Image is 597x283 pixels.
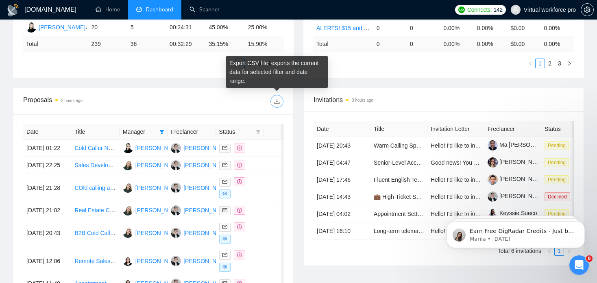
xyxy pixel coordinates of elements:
[123,161,182,168] a: YB[PERSON_NAME]
[74,258,177,264] a: Remote Sales Caller – Website Services
[488,141,556,148] a: Ma [PERSON_NAME]
[74,207,134,213] a: Real Estate Cold Caller
[488,159,546,165] a: [PERSON_NAME]
[146,6,173,13] span: Dashboard
[427,121,484,137] th: Invitation Letter
[581,3,594,16] button: setting
[158,126,166,138] span: filter
[23,219,71,247] td: [DATE] 20:43
[71,247,119,275] td: Remote Sales Caller – Website Services
[352,98,373,102] time: 3 hours ago
[488,193,595,199] a: [PERSON_NAME] [PERSON_NAME]
[171,143,181,153] img: LB
[123,228,133,238] img: YB
[183,161,279,170] div: [PERSON_NAME] [PERSON_NAME]
[564,59,574,68] button: right
[166,36,205,52] td: 00:32:29
[555,59,564,68] li: 3
[237,179,242,184] span: dollar
[135,257,182,266] div: [PERSON_NAME]
[555,59,564,68] a: 3
[222,264,227,269] span: eye
[171,228,181,238] img: LB
[222,236,227,241] span: eye
[159,129,164,134] span: filter
[373,36,407,52] td: 0
[226,56,328,88] div: Export CSV file: exports the current data for selected filter and date range.
[507,36,540,52] td: $ 0.00
[183,144,279,152] div: [PERSON_NAME] [PERSON_NAME]
[225,59,235,68] li: Previous Page
[222,179,227,184] span: mail
[222,146,227,150] span: mail
[222,208,227,213] span: mail
[569,255,589,275] iframe: Intercom live chat
[314,205,370,222] td: [DATE] 04:02
[370,188,427,205] td: 💼 High-Ticket Sales Closer & Lead Generator for AI Video Editing Services
[370,154,427,171] td: Senior-Level Account Manager
[23,36,88,52] td: Total
[314,95,574,105] span: Invitations
[581,7,594,13] a: setting
[270,95,283,108] button: download
[370,205,427,222] td: Appointment Setter Needed for Financial Services
[183,257,279,266] div: [PERSON_NAME] [PERSON_NAME]
[123,257,182,264] a: MA[PERSON_NAME]
[123,160,133,170] img: YB
[370,137,427,154] td: Warm Calling Specialist for High-Volume Outreach
[374,228,453,234] a: Long-term telemarketer needed
[166,19,205,36] td: 00:24:31
[23,157,71,174] td: [DATE] 22:25
[120,124,168,140] th: Manager
[474,36,507,52] td: 0.00 %
[314,222,370,239] td: [DATE] 16:10
[545,59,554,68] a: 2
[237,253,242,257] span: dollar
[370,121,427,137] th: Title
[23,95,153,108] div: Proposals
[237,163,242,168] span: dollar
[237,146,242,150] span: dollar
[74,185,168,191] a: COld calling and appointment setting
[370,171,427,188] td: Fluent English Telemarketer with Dialer System Needed
[23,202,71,219] td: [DATE] 21:02
[541,36,574,52] td: 0.00 %
[219,127,253,136] span: Status
[23,247,71,275] td: [DATE] 12:06
[313,36,373,52] td: Total
[74,230,209,236] a: B2B Cold Calling Lead Generation Specialist Needed
[135,161,182,170] div: [PERSON_NAME]
[374,176,514,183] a: Fluent English Telemarketer with Dialer System Needed
[171,183,181,193] img: LB
[61,98,83,103] time: 2 hours ago
[314,121,370,137] th: Date
[135,229,182,237] div: [PERSON_NAME]
[434,204,597,261] iframe: Intercom notifications message
[71,219,119,247] td: B2B Cold Calling Lead Generation Specialist Needed
[374,159,451,166] a: Senior-Level Account Manager
[467,5,492,14] span: Connects:
[370,222,427,239] td: Long-term telemarketer needed
[96,6,120,13] a: homeHome
[488,157,498,168] img: c1VhRX2eeSomYGiXTzB8gsVZbNi_dhQWMj76He8MaFw1gyYEo849rdHsB26AERbDv8
[123,207,182,213] a: YB[PERSON_NAME]
[545,141,569,150] span: Pending
[407,20,440,36] td: 0
[525,59,535,68] li: Previous Page
[225,59,235,68] button: left
[135,144,182,152] div: [PERSON_NAME]
[183,229,279,237] div: [PERSON_NAME] [PERSON_NAME]
[545,158,569,167] span: Pending
[314,154,370,171] td: [DATE] 04:47
[183,206,279,215] div: [PERSON_NAME] [PERSON_NAME]
[564,59,574,68] li: Next Page
[205,36,244,52] td: 35.15 %
[581,7,593,13] span: setting
[222,191,227,196] span: eye
[171,229,279,236] a: LB[PERSON_NAME] [PERSON_NAME]
[374,142,501,149] a: Warm Calling Specialist for High-Volume Outreach
[71,157,119,174] td: Sales Development Representative (SDR) Cold Calling – US Clinics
